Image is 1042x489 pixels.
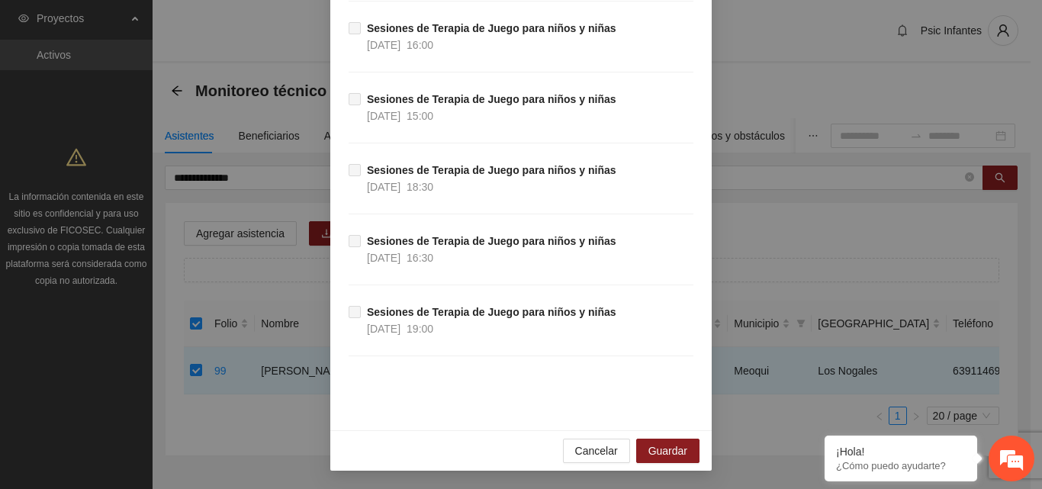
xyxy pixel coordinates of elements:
[367,252,400,264] span: [DATE]
[407,252,433,264] span: 16:30
[367,110,400,122] span: [DATE]
[636,439,699,463] button: Guardar
[407,39,433,51] span: 16:00
[367,235,616,247] strong: Sesiones de Terapia de Juego para niños y niñas
[88,159,211,313] span: Estamos en línea.
[407,323,433,335] span: 19:00
[836,460,966,471] p: ¿Cómo puedo ayudarte?
[367,323,400,335] span: [DATE]
[407,110,433,122] span: 15:00
[250,8,287,44] div: Minimizar ventana de chat en vivo
[836,446,966,458] div: ¡Hola!
[648,442,687,459] span: Guardar
[367,181,400,193] span: [DATE]
[563,439,630,463] button: Cancelar
[367,306,616,318] strong: Sesiones de Terapia de Juego para niños y niñas
[367,164,616,176] strong: Sesiones de Terapia de Juego para niños y niñas
[367,22,616,34] strong: Sesiones de Terapia de Juego para niños y niñas
[79,78,256,98] div: Chatee con nosotros ahora
[367,39,400,51] span: [DATE]
[8,327,291,380] textarea: Escriba su mensaje y pulse “Intro”
[575,442,618,459] span: Cancelar
[407,181,433,193] span: 18:30
[367,93,616,105] strong: Sesiones de Terapia de Juego para niños y niñas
